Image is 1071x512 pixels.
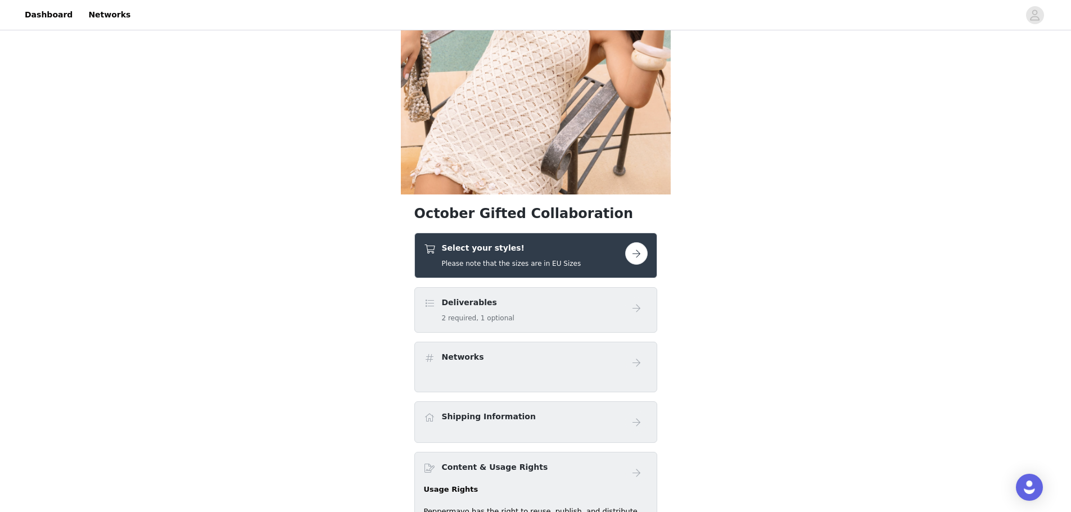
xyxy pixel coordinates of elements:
[442,242,581,254] h4: Select your styles!
[414,203,657,224] h1: October Gifted Collaboration
[442,259,581,269] h5: Please note that the sizes are in EU Sizes
[442,351,484,363] h4: Networks
[414,233,657,278] div: Select your styles!
[442,313,514,323] h5: 2 required, 1 optional
[442,297,514,309] h4: Deliverables
[442,461,548,473] h4: Content & Usage Rights
[1029,6,1040,24] div: avatar
[82,2,137,28] a: Networks
[414,342,657,392] div: Networks
[442,411,536,423] h4: Shipping Information
[414,287,657,333] div: Deliverables
[18,2,79,28] a: Dashboard
[424,485,478,493] strong: Usage Rights
[1016,474,1043,501] div: Open Intercom Messenger
[414,401,657,443] div: Shipping Information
